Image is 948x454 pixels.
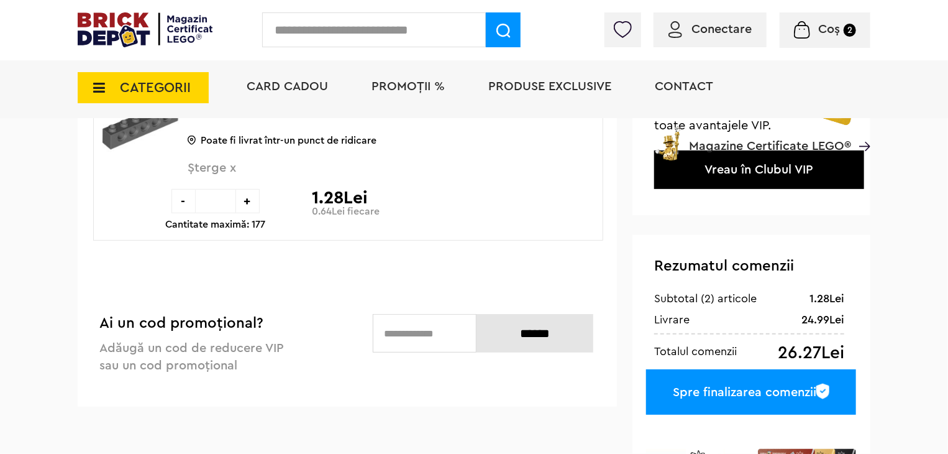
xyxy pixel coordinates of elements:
span: Ai un cod promoțional? [99,316,263,331]
a: Conectare [668,23,752,35]
p: 0.64Lei fiecare [312,206,380,216]
span: Magazine Certificate LEGO® [689,124,851,152]
div: + [235,189,260,213]
div: 1.28Lei [809,291,844,306]
div: 24.99Lei [801,312,844,327]
a: Produse exclusive [488,80,611,93]
div: Livrare [654,312,690,327]
span: Șterge x [188,162,553,188]
a: Contact [655,80,713,93]
a: Spre finalizarea comenzii [646,369,856,415]
a: Card Cadou [247,80,328,93]
span: Rezumatul comenzii [654,259,794,274]
span: CATEGORII [120,81,191,95]
div: Subtotal (2) articole [654,291,757,306]
small: 2 [844,24,856,37]
a: PROMOȚII % [371,80,445,93]
span: Adăugă un cod de reducere VIP sau un cod promoțional [99,342,283,372]
p: Cantitate maximă: 177 [165,220,265,229]
a: Vreau în Clubul VIP [705,164,814,176]
a: Magazine Certificate LEGO® [851,124,870,136]
div: 26.27Lei [778,344,844,362]
p: 1.28Lei [312,189,368,206]
div: Totalul comenzii [654,344,737,359]
div: - [171,189,196,213]
span: Coș [818,23,840,35]
span: Conectare [691,23,752,35]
